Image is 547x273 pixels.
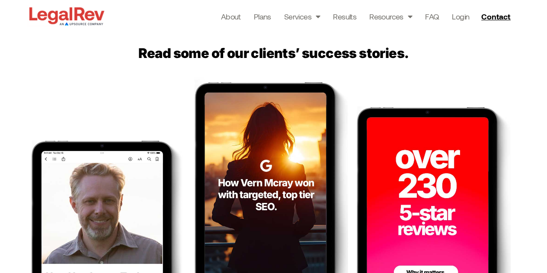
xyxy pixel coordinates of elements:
[478,10,516,23] a: Contact
[333,10,356,22] a: Results
[284,10,320,22] a: Services
[221,10,241,22] a: About
[254,10,271,22] a: Plans
[481,13,510,20] span: Contact
[452,10,469,22] a: Login
[425,10,439,22] a: FAQ
[369,10,412,22] a: Resources
[221,10,470,22] nav: Menu
[110,45,437,61] p: Read some of our clients’ success stories.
